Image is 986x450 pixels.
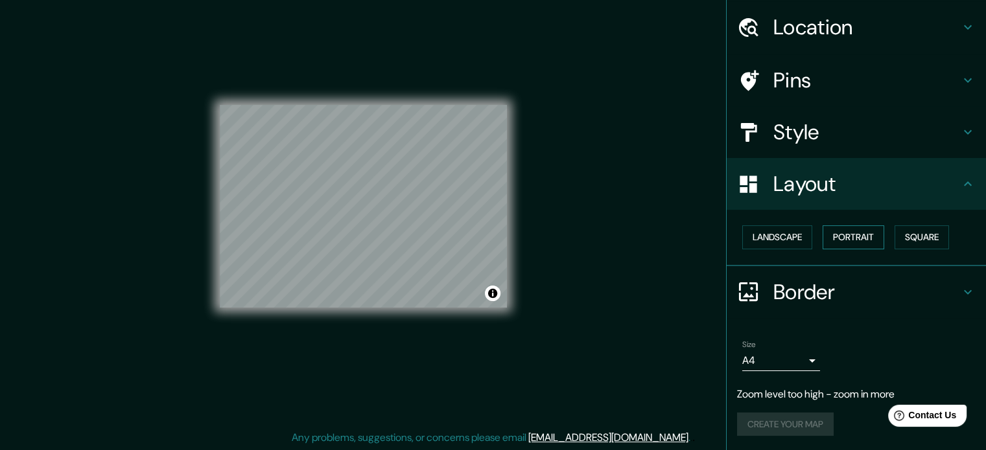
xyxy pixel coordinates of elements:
[773,67,960,93] h4: Pins
[737,387,976,402] p: Zoom level too high - zoom in more
[292,430,690,445] p: Any problems, suggestions, or concerns please email .
[773,119,960,145] h4: Style
[727,158,986,210] div: Layout
[727,1,986,53] div: Location
[773,171,960,197] h4: Layout
[742,350,820,371] div: A4
[727,106,986,158] div: Style
[871,399,972,436] iframe: Help widget launcher
[727,266,986,318] div: Border
[895,225,949,249] button: Square
[742,339,756,350] label: Size
[727,54,986,106] div: Pins
[773,14,960,40] h4: Location
[690,430,692,445] div: .
[485,286,500,301] button: Toggle attribution
[220,105,507,308] canvas: Map
[823,225,884,249] button: Portrait
[692,430,695,445] div: .
[773,279,960,305] h4: Border
[528,431,688,444] a: [EMAIL_ADDRESS][DOMAIN_NAME]
[742,225,812,249] button: Landscape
